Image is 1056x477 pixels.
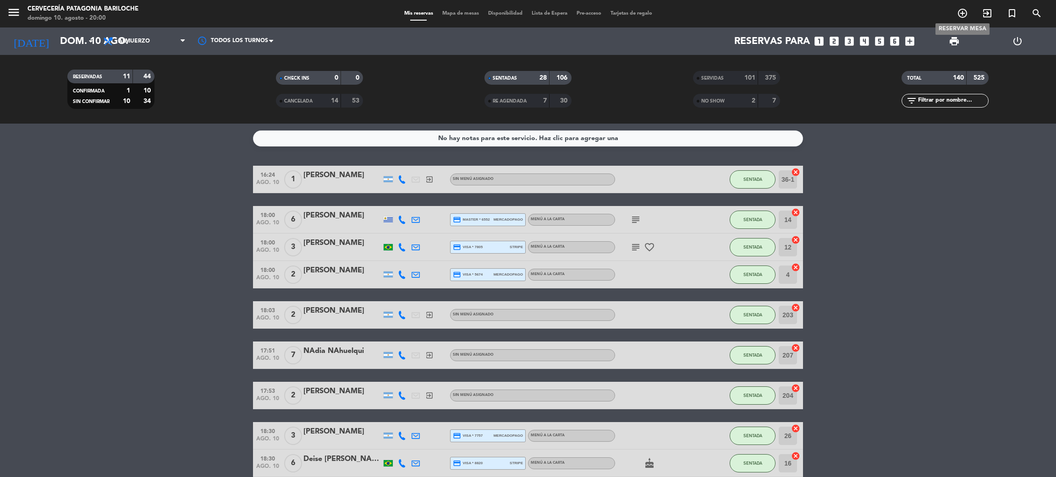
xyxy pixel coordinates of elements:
span: ago. 10 [256,247,279,258]
span: ago. 10 [256,396,279,406]
span: ago. 10 [256,463,279,474]
i: add_circle_outline [957,8,968,19]
button: menu [7,5,21,22]
span: SENTADA [743,352,762,358]
span: SENTADA [743,461,762,466]
span: ago. 10 [256,179,279,190]
span: Tarjetas de regalo [606,11,657,16]
span: NO SHOW [701,99,725,103]
span: 2 [284,386,302,405]
i: cancel [791,235,800,244]
strong: 10 [123,98,130,104]
i: cancel [791,424,800,433]
i: exit_to_app [982,8,993,19]
strong: 11 [123,73,130,80]
i: cancel [791,343,800,352]
span: 18:00 [256,264,279,275]
i: credit_card [453,459,461,467]
i: looks_4 [858,35,870,47]
div: [PERSON_NAME] [303,265,381,276]
input: Filtrar por nombre... [917,96,988,106]
i: subject [630,242,641,253]
span: 16:24 [256,169,279,179]
div: [PERSON_NAME] [303,210,381,222]
i: filter_list [906,95,917,106]
span: stripe [510,460,523,466]
div: Deise [PERSON_NAME] [303,453,381,465]
i: menu [7,5,21,19]
button: SENTADA [730,266,775,284]
i: turned_in_not [1006,8,1017,19]
span: print [949,36,960,47]
span: ago. 10 [256,220,279,230]
span: Sin menú asignado [453,353,494,357]
span: master * 6552 [453,216,490,224]
span: stripe [510,244,523,250]
i: cancel [791,208,800,217]
span: ago. 10 [256,275,279,285]
span: CONFIRMADA [73,89,104,93]
strong: 106 [556,75,569,81]
span: MENÚ A LA CARTA [531,217,565,221]
span: mercadopago [494,433,523,439]
i: search [1031,8,1042,19]
span: MENÚ A LA CARTA [531,461,565,465]
span: 18:00 [256,237,279,247]
span: SENTADAS [493,76,517,81]
span: 18:30 [256,425,279,436]
span: 6 [284,211,302,229]
button: SENTADA [730,211,775,229]
span: 17:51 [256,345,279,355]
span: visa * 5674 [453,271,483,279]
i: exit_to_app [425,351,434,359]
i: looks_two [828,35,840,47]
div: [PERSON_NAME] [303,385,381,397]
span: RE AGENDADA [493,99,527,103]
span: 17:53 [256,385,279,396]
div: Cervecería Patagonia Bariloche [27,5,138,14]
span: CANCELADA [284,99,313,103]
div: domingo 10. agosto - 20:00 [27,14,138,23]
strong: 28 [539,75,547,81]
span: SENTADA [743,217,762,222]
strong: 7 [543,98,547,104]
span: SENTADA [743,177,762,182]
span: Reservas para [734,36,810,47]
span: Lista de Espera [527,11,572,16]
span: 6 [284,454,302,472]
span: mercadopago [494,271,523,277]
i: cancel [791,384,800,393]
i: add_box [904,35,916,47]
span: MENÚ A LA CARTA [531,272,565,276]
div: NAdia NAhuelqui [303,345,381,357]
span: visa * 7805 [453,243,483,251]
button: SENTADA [730,427,775,445]
span: SENTADA [743,312,762,317]
strong: 44 [143,73,153,80]
span: CHECK INS [284,76,309,81]
span: 18:30 [256,453,279,463]
span: TOTAL [907,76,921,81]
i: cancel [791,451,800,461]
strong: 2 [752,98,755,104]
div: LOG OUT [986,27,1049,55]
span: visa * 7757 [453,432,483,440]
span: SERVIDAS [701,76,724,81]
strong: 53 [352,98,361,104]
span: 18:03 [256,304,279,315]
span: 2 [284,266,302,284]
span: MENÚ A LA CARTA [531,434,565,437]
i: credit_card [453,432,461,440]
span: Sin menú asignado [453,313,494,316]
span: Mapa de mesas [438,11,484,16]
span: mercadopago [494,217,523,222]
i: exit_to_app [425,311,434,319]
div: No hay notas para este servicio. Haz clic para agregar una [438,133,618,144]
span: Pre-acceso [572,11,606,16]
strong: 30 [560,98,569,104]
div: [PERSON_NAME] [303,237,381,249]
span: ago. 10 [256,355,279,366]
span: 3 [284,238,302,256]
strong: 525 [973,75,986,81]
i: favorite_border [644,242,655,253]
